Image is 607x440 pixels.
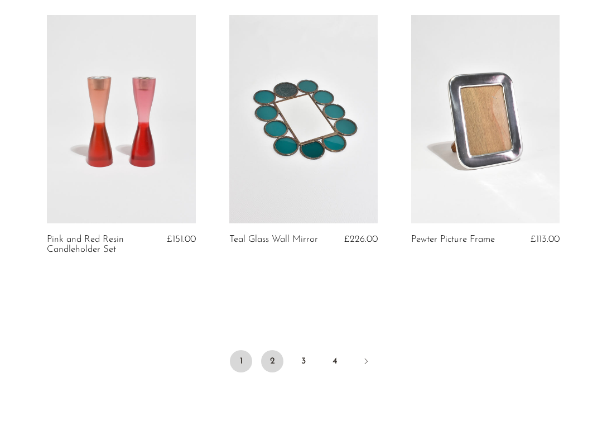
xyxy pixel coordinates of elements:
[531,235,560,244] span: £113.00
[261,350,283,372] a: 2
[230,350,252,372] span: 1
[355,350,377,375] a: Next
[167,235,196,244] span: £151.00
[344,235,378,244] span: £226.00
[324,350,346,372] a: 4
[292,350,315,372] a: 3
[229,235,318,245] a: Teal Glass Wall Mirror
[47,235,144,255] a: Pink and Red Resin Candleholder Set
[411,235,495,245] a: Pewter Picture Frame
